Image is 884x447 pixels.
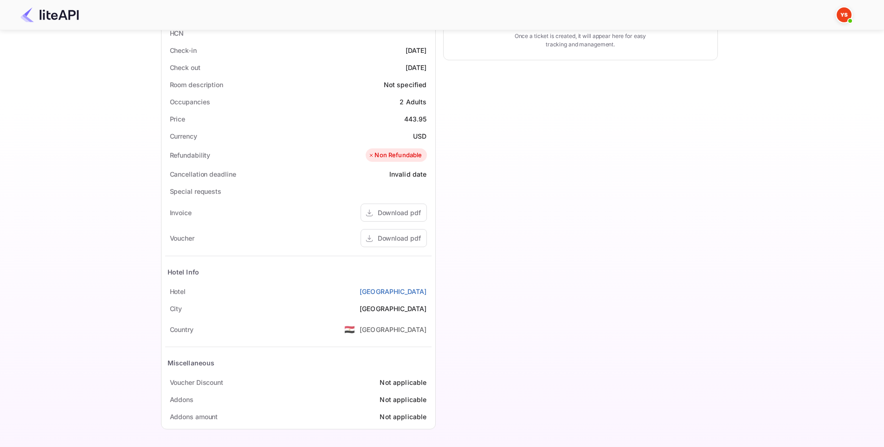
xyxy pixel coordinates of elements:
div: Not applicable [380,412,426,421]
div: Invoice [170,208,192,217]
div: Addons amount [170,412,218,421]
div: [DATE] [406,63,427,72]
div: Country [170,325,194,334]
div: Addons [170,395,194,404]
a: [GEOGRAPHIC_DATA] [360,287,427,296]
div: Download pdf [378,208,421,217]
div: Cancellation deadline [170,169,236,179]
div: 2 Adults [400,97,426,107]
div: Not specified [384,80,427,89]
div: 443.95 [404,114,427,124]
div: [GEOGRAPHIC_DATA] [360,304,427,313]
span: United States [344,321,355,338]
img: LiteAPI Logo [20,7,79,22]
div: Hotel Info [168,267,200,277]
div: HCN [170,28,184,38]
div: Non Refundable [368,151,422,160]
div: Room description [170,80,223,89]
p: Once a ticket is created, it will appear here for easy tracking and management. [507,32,654,49]
div: [GEOGRAPHIC_DATA] [360,325,427,334]
div: Invalid date [389,169,427,179]
div: Refundability [170,150,211,160]
div: Voucher [170,233,194,243]
div: USD [413,131,426,141]
div: Hotel [170,287,186,296]
img: Yandex Support [837,7,852,22]
div: Price [170,114,186,124]
div: Special requests [170,186,221,196]
div: Not applicable [380,377,426,387]
div: [DATE] [406,45,427,55]
div: Check-in [170,45,197,55]
div: Occupancies [170,97,210,107]
div: Not applicable [380,395,426,404]
div: City [170,304,182,313]
div: Miscellaneous [168,358,215,368]
div: Check out [170,63,200,72]
div: Download pdf [378,233,421,243]
div: Voucher Discount [170,377,223,387]
div: Currency [170,131,197,141]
